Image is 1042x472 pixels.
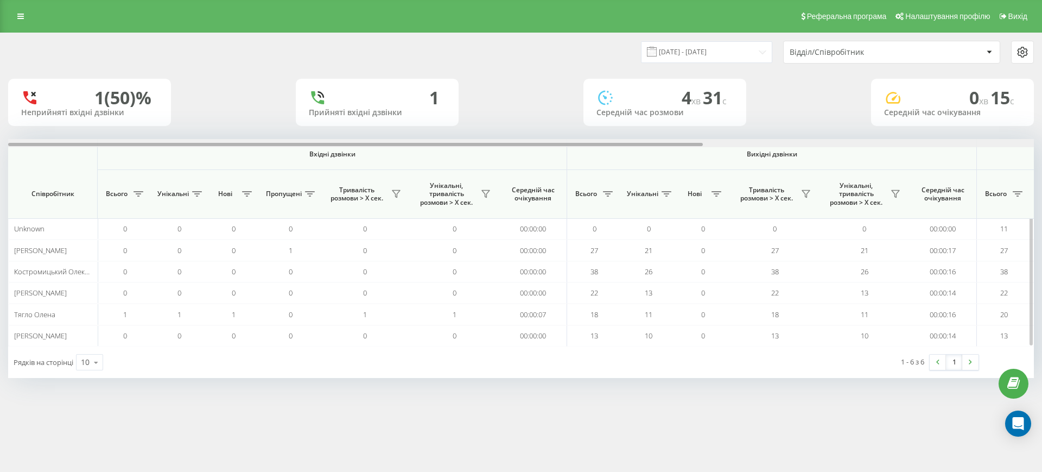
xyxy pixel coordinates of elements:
span: Костромицький Олександр [14,267,104,276]
span: 0 [701,331,705,341]
span: 0 [969,86,990,109]
span: Реферальна програма [807,12,887,21]
span: 11 [645,310,652,319]
span: 13 [771,331,779,341]
span: 0 [862,224,866,234]
td: 00:00:17 [909,240,977,261]
span: 0 [453,246,456,255]
span: 0 [453,224,456,234]
span: 0 [289,288,293,298]
span: 0 [701,246,705,255]
span: Середній час очікування [917,186,968,203]
span: Співробітник [17,190,88,198]
td: 00:00:00 [909,218,977,240]
span: 13 [1000,331,1008,341]
span: Пропущені [266,190,302,198]
div: 10 [81,357,90,368]
span: 31 [703,86,727,109]
span: 0 [177,331,181,341]
span: 0 [701,310,705,319]
span: 0 [232,331,236,341]
span: Унікальні, тривалість розмови > Х сек. [415,181,478,207]
span: 0 [232,288,236,298]
span: [PERSON_NAME] [14,246,67,255]
span: [PERSON_NAME] [14,331,67,341]
span: Тривалість розмови > Х сек. [735,186,798,203]
div: Відділ/Співробітник [790,48,919,57]
span: c [722,95,727,107]
span: 0 [453,267,456,276]
td: 00:00:16 [909,261,977,282]
span: 0 [232,246,236,255]
span: 4 [682,86,703,109]
span: 0 [177,224,181,234]
span: c [1010,95,1014,107]
td: 00:00:00 [499,261,567,282]
td: 00:00:14 [909,282,977,304]
td: 00:00:07 [499,304,567,325]
span: 13 [590,331,598,341]
span: [PERSON_NAME] [14,288,67,298]
span: 0 [177,267,181,276]
span: 0 [123,267,127,276]
span: 0 [232,224,236,234]
span: 0 [289,267,293,276]
span: 13 [645,288,652,298]
span: 1 [232,310,236,319]
span: хв [691,95,703,107]
a: 1 [946,355,962,370]
span: Всього [103,190,130,198]
span: Унікальні [157,190,189,198]
span: 0 [177,288,181,298]
span: 11 [861,310,868,319]
span: 0 [123,288,127,298]
td: 00:00:14 [909,325,977,347]
span: 27 [590,246,598,255]
span: Вхідні дзвінки [126,150,538,159]
span: 1 [363,310,367,319]
span: 0 [363,267,367,276]
span: 0 [363,331,367,341]
span: 0 [453,331,456,341]
span: 13 [861,288,868,298]
span: 1 [123,310,127,319]
span: 0 [123,224,127,234]
span: 0 [123,246,127,255]
span: 0 [647,224,651,234]
span: 0 [701,288,705,298]
span: 0 [289,310,293,319]
span: 20 [1000,310,1008,319]
div: 1 (50)% [94,87,151,108]
span: 0 [177,246,181,255]
td: 00:00:00 [499,240,567,261]
span: 38 [771,267,779,276]
span: Нові [212,190,239,198]
div: Середній час розмови [596,108,733,117]
div: 1 [429,87,439,108]
span: Налаштування профілю [905,12,990,21]
span: 0 [593,224,596,234]
span: Тягло Олена [14,310,55,319]
span: Унікальні, тривалість розмови > Х сек. [825,181,887,207]
div: Прийняті вхідні дзвінки [309,108,446,117]
span: Рядків на сторінці [14,357,73,367]
span: 0 [289,224,293,234]
span: 22 [1000,288,1008,298]
span: 0 [453,288,456,298]
span: 0 [289,331,293,341]
span: 18 [771,310,779,319]
span: 0 [123,331,127,341]
span: Всього [573,190,600,198]
span: 10 [645,331,652,341]
span: Нові [681,190,708,198]
span: 27 [1000,246,1008,255]
span: 0 [232,267,236,276]
div: Середній час очікування [884,108,1021,117]
span: 27 [771,246,779,255]
span: 11 [1000,224,1008,234]
span: 15 [990,86,1014,109]
span: 1 [177,310,181,319]
span: 26 [645,267,652,276]
td: 00:00:16 [909,304,977,325]
span: Унікальні [627,190,658,198]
